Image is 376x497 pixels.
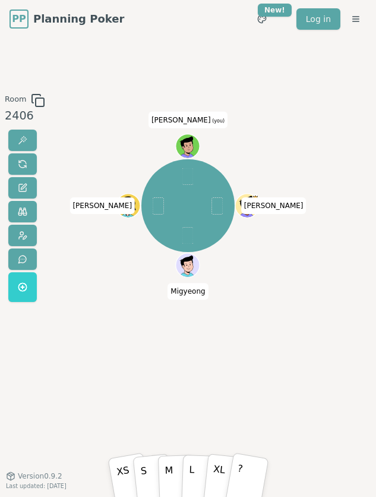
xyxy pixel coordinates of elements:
button: Change name [8,177,37,199]
button: Click to change your avatar [177,135,200,158]
span: Planning Poker [33,11,124,27]
div: 2406 [5,108,45,125]
button: Watch only [8,201,37,222]
span: Version 0.9.2 [18,471,62,481]
button: Reset votes [8,153,37,175]
button: Version0.9.2 [6,471,62,481]
span: PP [12,12,26,26]
span: Click to change your name [69,197,135,214]
span: Click to change your name [241,197,307,214]
span: Click to change your name [168,283,208,300]
span: Last updated: [DATE] [6,483,67,489]
span: Click to change your name [148,112,228,128]
button: Get a named room [8,272,37,302]
button: Send feedback [8,248,37,270]
a: PPPlanning Poker [10,10,124,29]
button: New! [251,8,273,30]
span: Room [5,93,26,108]
span: (you) [211,118,225,124]
button: Reveal votes [8,130,37,151]
div: New! [258,4,292,17]
span: David is the host [252,194,258,200]
button: Change avatar [8,225,37,246]
a: Log in [296,8,340,30]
